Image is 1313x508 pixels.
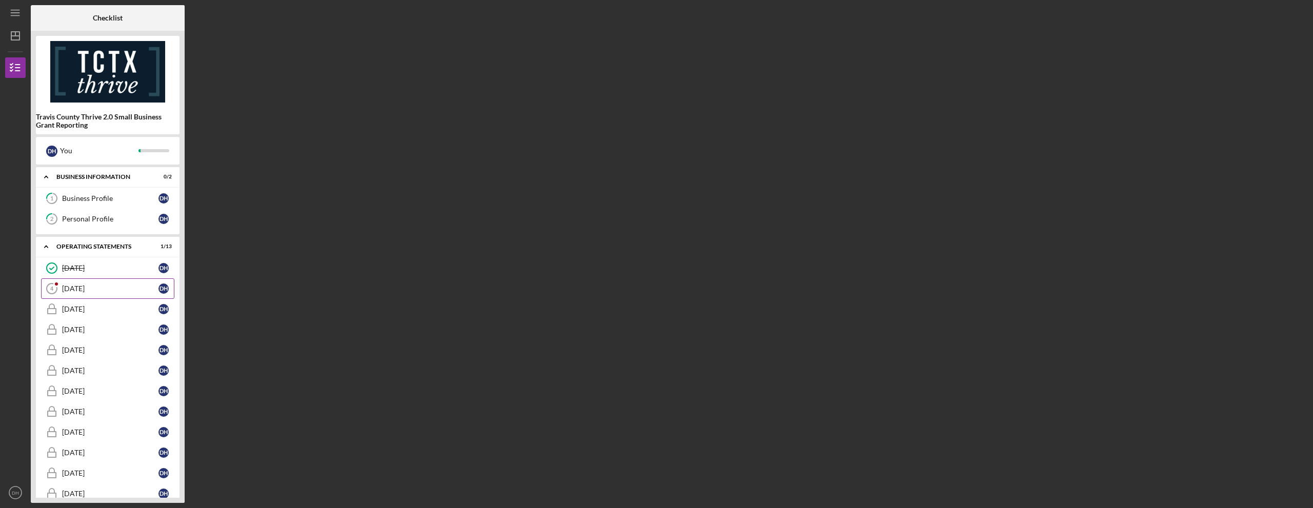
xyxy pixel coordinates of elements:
[62,326,158,334] div: [DATE]
[158,304,169,314] div: D H
[158,386,169,396] div: D H
[41,422,174,442] a: [DATE]DH
[62,387,158,395] div: [DATE]
[158,489,169,499] div: D H
[62,285,158,293] div: [DATE]
[93,14,123,22] b: Checklist
[41,319,174,340] a: [DATE]DH
[62,194,158,202] div: Business Profile
[62,408,158,416] div: [DATE]
[56,243,146,250] div: Operating Statements
[158,468,169,478] div: D H
[36,113,180,129] b: Travis County Thrive 2.0 Small Business Grant Reporting
[62,490,158,498] div: [DATE]
[62,428,158,436] div: [DATE]
[60,142,138,159] div: You
[158,407,169,417] div: D H
[62,367,158,375] div: [DATE]
[158,448,169,458] div: D H
[158,193,169,204] div: D H
[62,305,158,313] div: [DATE]
[41,360,174,381] a: [DATE]DH
[41,401,174,422] a: [DATE]DH
[12,490,19,496] text: DH
[62,264,158,272] div: [DATE]
[5,482,26,503] button: DH
[62,215,158,223] div: Personal Profile
[41,442,174,463] a: [DATE]DH
[158,324,169,335] div: D H
[46,146,57,157] div: D H
[41,483,174,504] a: [DATE]DH
[41,340,174,360] a: [DATE]DH
[50,286,54,292] tspan: 4
[62,469,158,477] div: [DATE]
[41,463,174,483] a: [DATE]DH
[41,278,174,299] a: 4[DATE]DH
[153,174,172,180] div: 0 / 2
[41,381,174,401] a: [DATE]DH
[158,263,169,273] div: D H
[153,243,172,250] div: 1 / 13
[158,214,169,224] div: D H
[158,345,169,355] div: D H
[41,258,174,278] a: [DATE]DH
[158,427,169,437] div: D H
[56,174,146,180] div: BUSINESS INFORMATION
[50,216,53,222] tspan: 2
[62,449,158,457] div: [DATE]
[41,209,174,229] a: 2Personal ProfileDH
[41,299,174,319] a: [DATE]DH
[62,346,158,354] div: [DATE]
[158,283,169,294] div: D H
[158,365,169,376] div: D H
[36,41,180,103] img: Product logo
[41,188,174,209] a: 1Business ProfileDH
[50,195,53,202] tspan: 1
